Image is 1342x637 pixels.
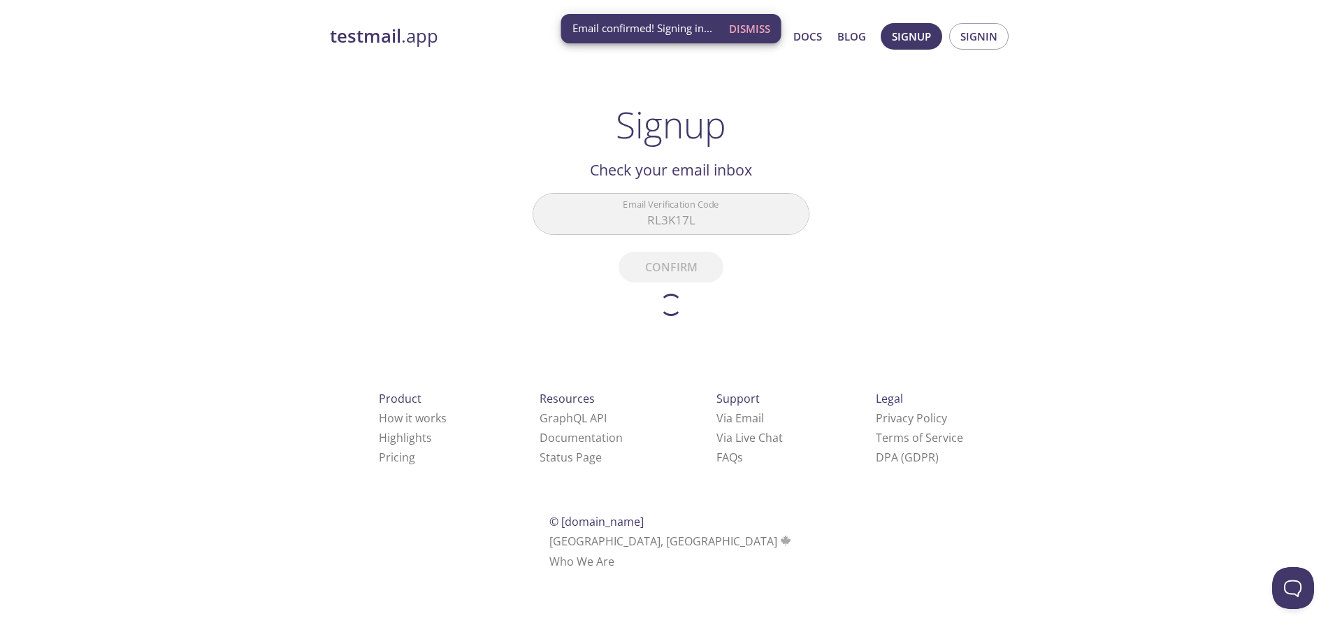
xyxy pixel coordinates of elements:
[892,27,931,45] span: Signup
[960,27,997,45] span: Signin
[716,450,743,465] a: FAQ
[1272,567,1314,609] iframe: Help Scout Beacon - Open
[716,391,760,406] span: Support
[379,430,432,445] a: Highlights
[876,430,963,445] a: Terms of Service
[876,450,939,465] a: DPA (GDPR)
[716,430,783,445] a: Via Live Chat
[549,514,644,529] span: © [DOMAIN_NAME]
[379,450,415,465] a: Pricing
[549,554,614,569] a: Who We Are
[330,24,401,48] strong: testmail
[723,15,776,42] button: Dismiss
[540,391,595,406] span: Resources
[330,24,658,48] a: testmail.app
[837,27,866,45] a: Blog
[540,450,602,465] a: Status Page
[881,23,942,50] button: Signup
[716,410,764,426] a: Via Email
[616,103,726,145] h1: Signup
[737,450,743,465] span: s
[540,410,607,426] a: GraphQL API
[572,21,712,36] span: Email confirmed! Signing in...
[876,391,903,406] span: Legal
[876,410,947,426] a: Privacy Policy
[533,158,809,182] h2: Check your email inbox
[379,410,447,426] a: How it works
[549,534,793,549] span: [GEOGRAPHIC_DATA], [GEOGRAPHIC_DATA]
[379,391,421,406] span: Product
[793,27,822,45] a: Docs
[540,430,623,445] a: Documentation
[729,20,770,38] span: Dismiss
[949,23,1009,50] button: Signin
